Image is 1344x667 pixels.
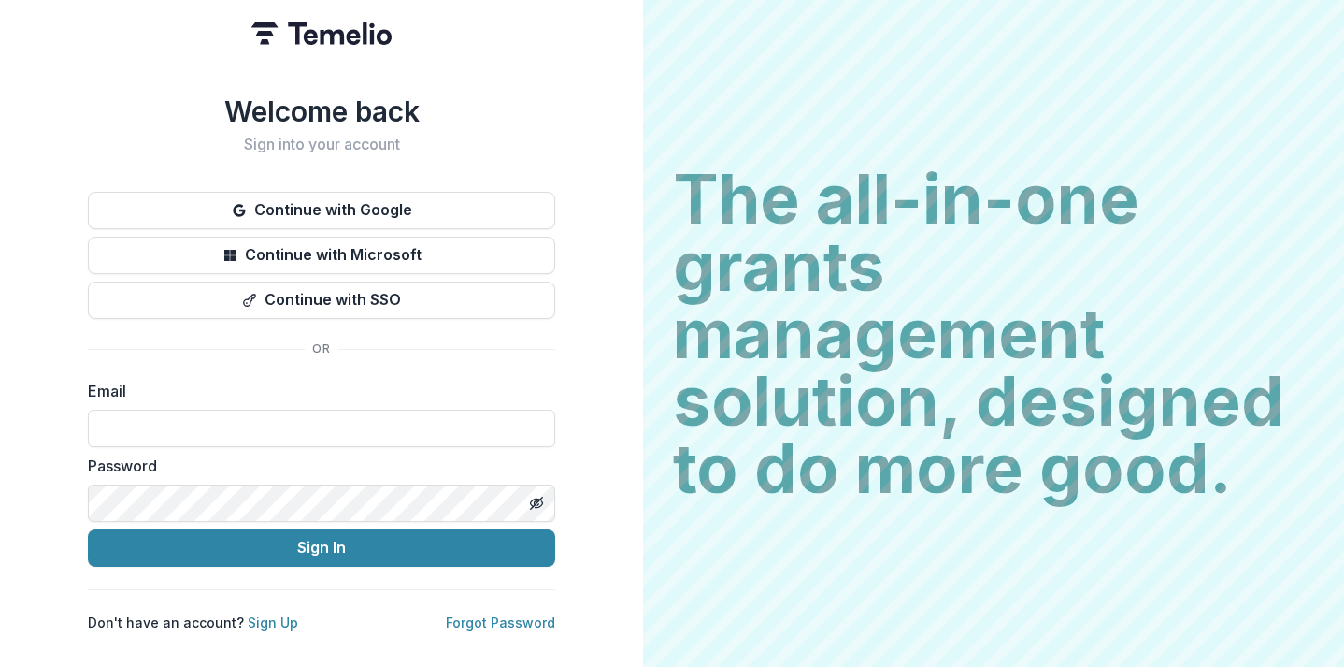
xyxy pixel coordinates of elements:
img: Temelio [251,22,392,45]
button: Toggle password visibility [522,488,551,518]
h1: Welcome back [88,94,555,128]
label: Password [88,455,544,477]
button: Continue with SSO [88,282,555,319]
h2: Sign into your account [88,136,555,153]
button: Continue with Microsoft [88,237,555,274]
p: Don't have an account? [88,613,298,632]
label: Email [88,380,544,402]
button: Continue with Google [88,192,555,229]
button: Sign In [88,529,555,567]
a: Forgot Password [446,615,555,631]
a: Sign Up [248,615,298,631]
